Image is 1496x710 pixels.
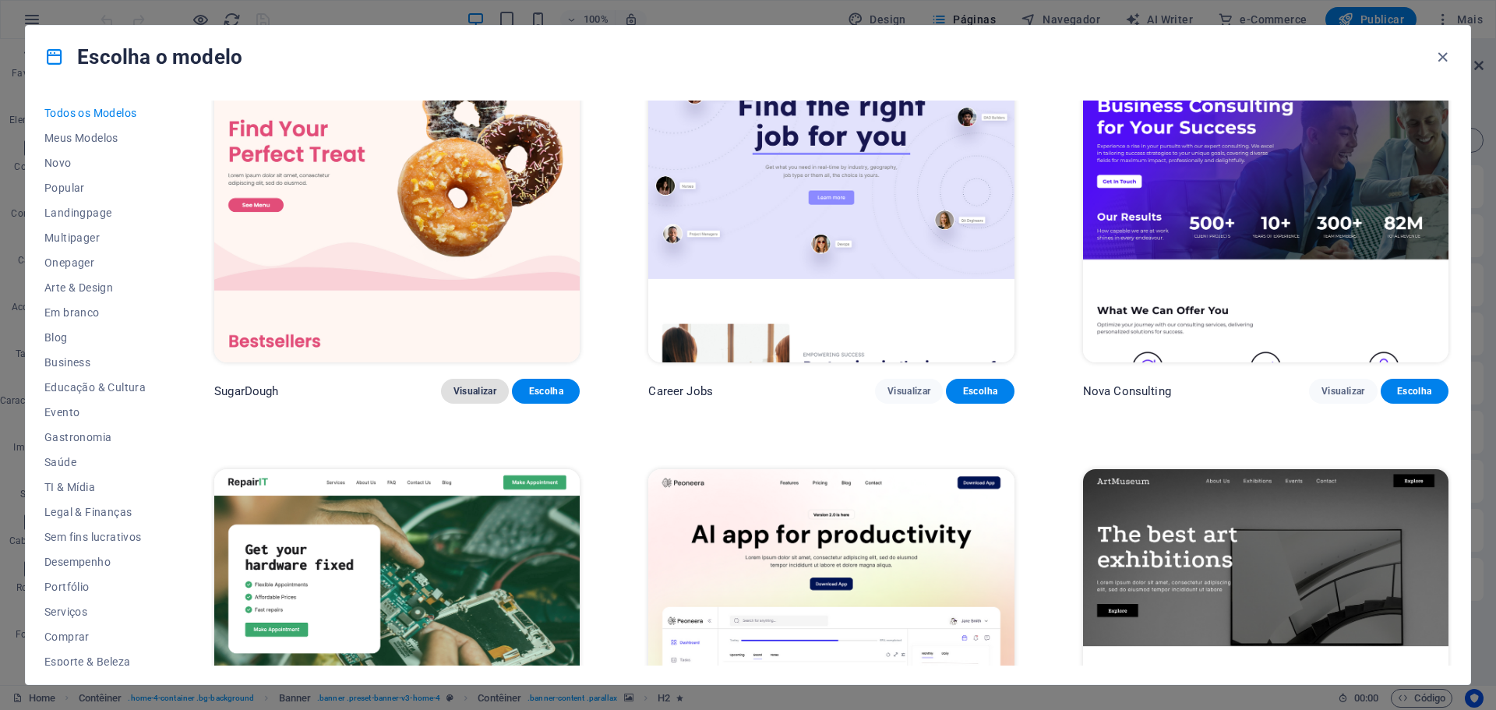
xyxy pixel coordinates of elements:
button: Arte & Design [44,275,146,300]
span: Visualizar [453,385,496,397]
button: Visualizar [441,379,509,404]
p: Nova Consulting [1083,383,1171,399]
button: Visualizar [875,379,943,404]
p: Career Jobs [648,383,713,399]
span: Escolha [958,385,1001,397]
span: Portfólio [44,581,146,593]
button: Multipager [44,225,146,250]
button: Todos os Modelos [44,101,146,125]
span: Escolha [1393,385,1436,397]
button: Blog [44,325,146,350]
h4: Escolha o modelo [44,44,242,69]
img: SugarDough [214,26,580,362]
span: Todos os Modelos [44,107,146,119]
span: TI & Mídia [44,481,146,493]
button: Saúde [44,450,146,475]
span: Educação & Cultura [44,381,146,394]
button: Popular [44,175,146,200]
span: Legal & Finanças [44,506,146,518]
span: Visualizar [887,385,930,397]
button: Landingpage [44,200,146,225]
button: Meus Modelos [44,125,146,150]
button: Visualizar [1309,379,1377,404]
span: Arte & Design [44,281,146,294]
span: Gastronomia [44,431,146,443]
img: Career Jobs [648,26,1014,362]
button: Legal & Finanças [44,500,146,525]
span: Landingpage [44,207,146,219]
span: Desempenho [44,556,146,568]
span: Comprar [44,631,146,643]
span: Blog [44,331,146,344]
span: Multipager [44,231,146,244]
button: Em branco [44,300,146,325]
span: Onepager [44,256,146,269]
button: Novo [44,150,146,175]
span: Visualizar [1321,385,1364,397]
span: Popular [44,182,146,194]
span: Novo [44,157,146,169]
span: Em branco [44,306,146,319]
button: Evento [44,400,146,425]
span: Meus Modelos [44,132,146,144]
span: Escolha [524,385,567,397]
button: Portfólio [44,574,146,599]
button: Educação & Cultura [44,375,146,400]
span: Serviços [44,606,146,618]
button: Business [44,350,146,375]
button: Comprar [44,624,146,649]
button: Desempenho [44,549,146,574]
span: Esporte & Beleza [44,655,146,668]
span: Evento [44,406,146,419]
button: Gastronomia [44,425,146,450]
button: Sem fins lucrativos [44,525,146,549]
button: Onepager [44,250,146,275]
button: Escolha [1381,379,1448,404]
button: Serviços [44,599,146,624]
span: Saúde [44,456,146,468]
button: TI & Mídia [44,475,146,500]
span: Business [44,356,146,369]
img: Nova Consulting [1083,26,1448,362]
span: Sem fins lucrativos [44,531,146,543]
button: Escolha [946,379,1014,404]
button: Escolha [512,379,580,404]
p: SugarDough [214,383,278,399]
button: Esporte & Beleza [44,649,146,674]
